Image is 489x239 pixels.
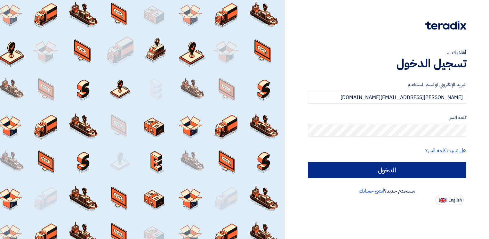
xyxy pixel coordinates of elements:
[359,187,384,195] a: أنشئ حسابك
[308,49,466,56] div: أهلا بك ...
[448,198,462,202] span: English
[308,114,466,121] label: كلمة السر
[308,187,466,195] div: مستخدم جديد؟
[425,21,466,30] img: Teradix logo
[425,147,466,154] a: هل نسيت كلمة السر؟
[308,162,466,178] input: الدخول
[439,198,446,202] img: en-US.png
[308,81,466,88] label: البريد الإلكتروني او اسم المستخدم
[436,195,464,205] button: English
[308,91,466,104] input: أدخل بريد العمل الإلكتروني او اسم المستخدم الخاص بك ...
[308,56,466,70] h1: تسجيل الدخول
